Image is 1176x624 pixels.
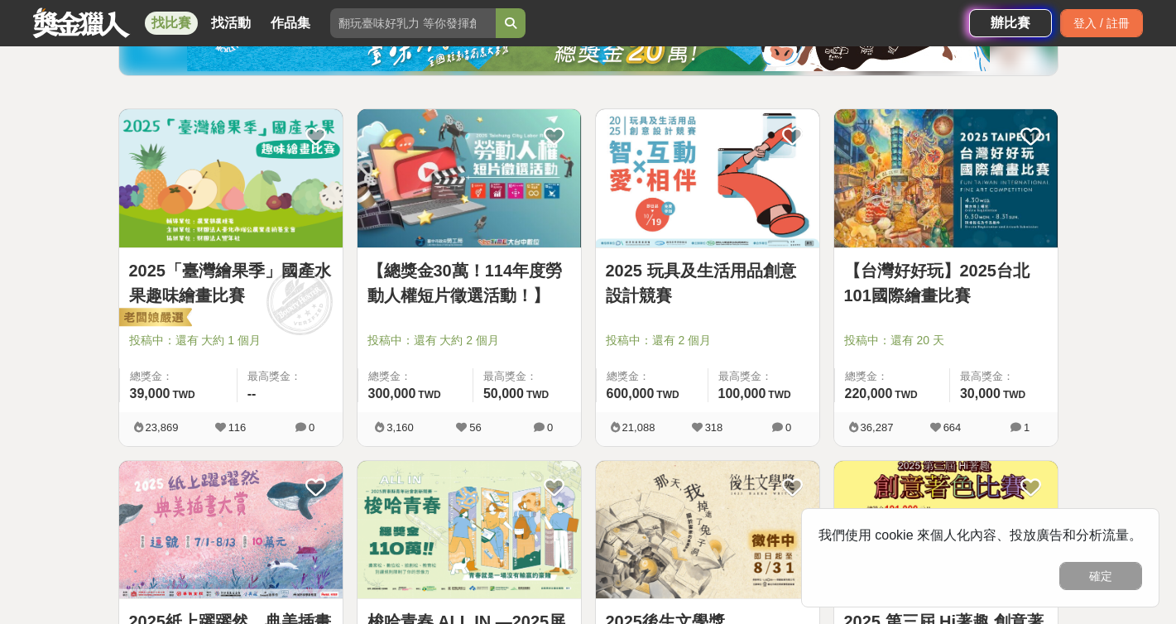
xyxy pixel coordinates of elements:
[861,421,894,434] span: 36,287
[606,258,809,308] a: 2025 玩具及生活用品創意設計競賽
[834,109,1058,248] a: Cover Image
[526,389,549,401] span: TWD
[129,258,333,308] a: 2025「臺灣繪果季」國產水果趣味繪畫比賽
[818,528,1142,542] span: 我們使用 cookie 來個人化內容、投放廣告和分析流量。
[895,389,917,401] span: TWD
[960,368,1048,385] span: 最高獎金：
[596,461,819,600] a: Cover Image
[129,332,333,349] span: 投稿中：還有 大約 1 個月
[785,421,791,434] span: 0
[607,386,655,401] span: 600,000
[145,12,198,35] a: 找比賽
[483,368,571,385] span: 最高獎金：
[607,368,698,385] span: 總獎金：
[358,461,581,599] img: Cover Image
[845,368,939,385] span: 總獎金：
[358,109,581,248] a: Cover Image
[367,332,571,349] span: 投稿中：還有 大約 2 個月
[943,421,962,434] span: 664
[1060,9,1143,37] div: 登入 / 註冊
[386,421,414,434] span: 3,160
[606,332,809,349] span: 投稿中：還有 2 個月
[368,368,463,385] span: 總獎金：
[834,461,1058,599] img: Cover Image
[119,461,343,599] img: Cover Image
[768,389,790,401] span: TWD
[130,386,170,401] span: 39,000
[1024,421,1030,434] span: 1
[469,421,481,434] span: 56
[1003,389,1025,401] span: TWD
[116,307,192,330] img: 老闆娘嚴選
[247,386,257,401] span: --
[834,461,1058,600] a: Cover Image
[547,421,553,434] span: 0
[204,12,257,35] a: 找活動
[358,109,581,247] img: Cover Image
[228,421,247,434] span: 116
[596,109,819,248] a: Cover Image
[368,386,416,401] span: 300,000
[718,368,809,385] span: 最高獎金：
[844,332,1048,349] span: 投稿中：還有 20 天
[418,389,440,401] span: TWD
[264,12,317,35] a: 作品集
[969,9,1052,37] a: 辦比賽
[247,368,333,385] span: 最高獎金：
[172,389,194,401] span: TWD
[309,421,314,434] span: 0
[130,368,227,385] span: 總獎金：
[844,258,1048,308] a: 【台灣好好玩】2025台北101國際繪畫比賽
[960,386,1001,401] span: 30,000
[596,461,819,599] img: Cover Image
[119,109,343,247] img: Cover Image
[834,109,1058,247] img: Cover Image
[146,421,179,434] span: 23,869
[119,461,343,600] a: Cover Image
[705,421,723,434] span: 318
[596,109,819,247] img: Cover Image
[483,386,524,401] span: 50,000
[845,386,893,401] span: 220,000
[367,258,571,308] a: 【總獎金30萬！114年度勞動人權短片徵選活動！】
[622,421,655,434] span: 21,088
[656,389,679,401] span: TWD
[119,109,343,248] a: Cover Image
[358,461,581,600] a: Cover Image
[1059,562,1142,590] button: 確定
[330,8,496,38] input: 翻玩臺味好乳力 等你發揮創意！
[718,386,766,401] span: 100,000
